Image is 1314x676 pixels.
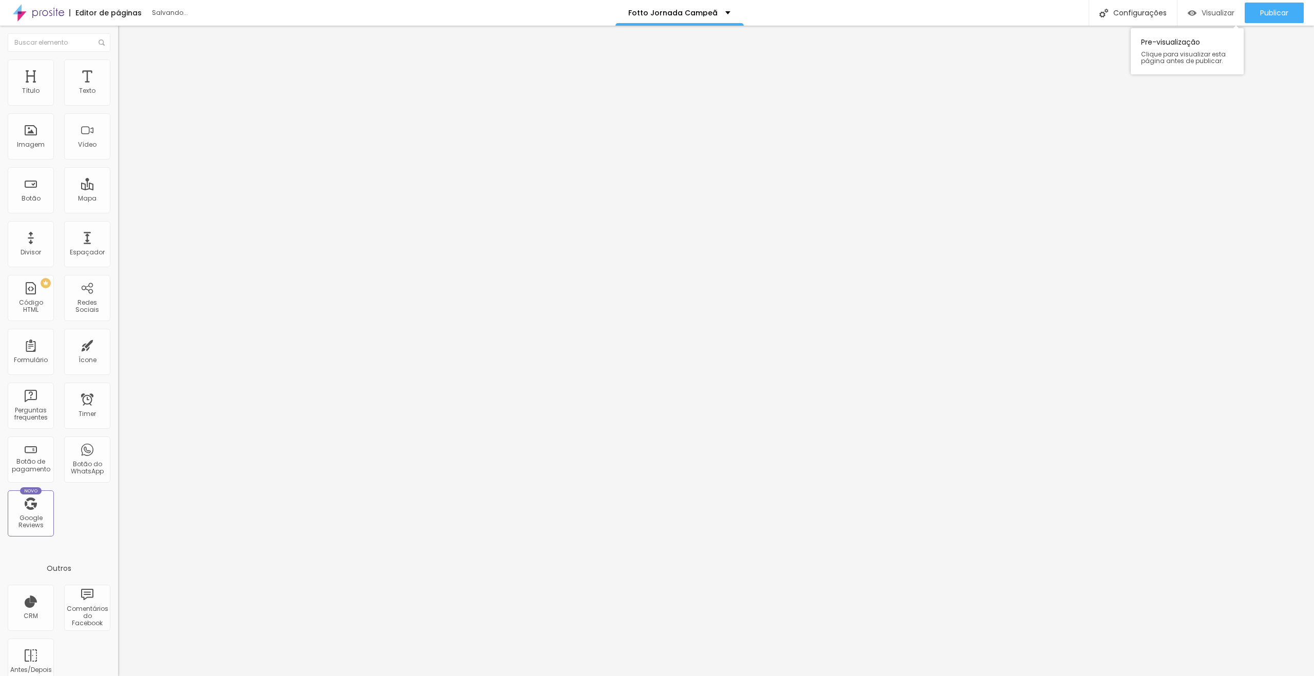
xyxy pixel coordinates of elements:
div: Salvando... [152,10,270,16]
div: Comentários do Facebook [67,605,107,627]
div: Título [22,87,40,94]
div: Antes/Depois [10,666,51,673]
img: Icone [1099,9,1108,17]
button: Publicar [1245,3,1304,23]
div: Novo [20,487,42,494]
div: Código HTML [10,299,51,314]
div: Imagem [17,141,45,148]
div: Perguntas frequentes [10,407,51,422]
span: Visualizar [1202,9,1234,17]
div: Formulário [14,356,48,364]
input: Buscar elemento [8,33,110,52]
div: Texto [79,87,95,94]
div: Botão de pagamento [10,458,51,473]
p: Fotto Jornada Campeã [628,9,718,16]
div: Redes Sociais [67,299,107,314]
div: Espaçador [70,249,105,256]
div: Mapa [78,195,96,202]
iframe: Editor [118,26,1314,676]
span: Clique para visualizar esta página antes de publicar. [1141,51,1233,64]
div: CRM [24,612,38,620]
img: Icone [99,39,105,46]
div: Timer [79,410,96,417]
div: Botão [22,195,41,202]
img: view-1.svg [1188,9,1196,17]
div: Google Reviews [10,514,51,529]
div: Ícone [79,356,96,364]
div: Botão do WhatsApp [67,461,107,475]
button: Visualizar [1177,3,1245,23]
span: Publicar [1260,9,1288,17]
div: Vídeo [78,141,96,148]
div: Divisor [21,249,41,256]
div: Editor de páginas [69,9,142,16]
div: Pre-visualização [1131,28,1244,74]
